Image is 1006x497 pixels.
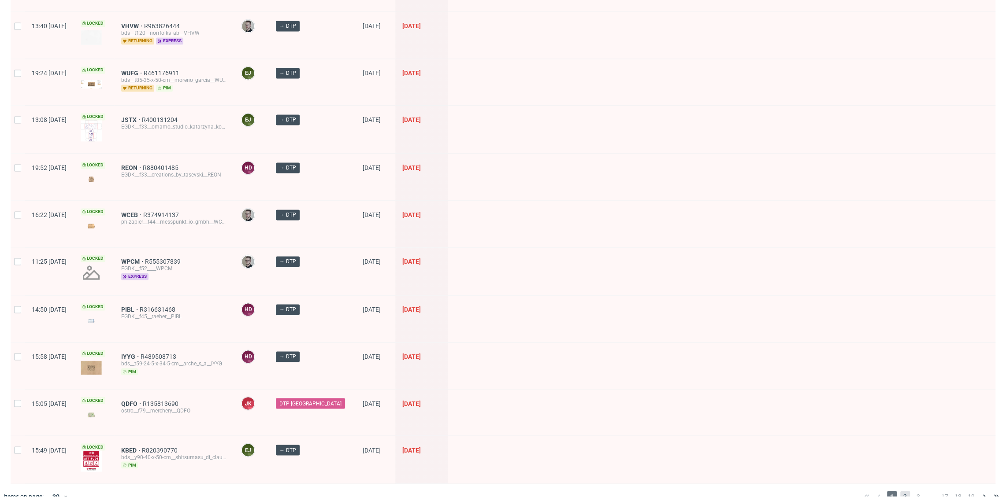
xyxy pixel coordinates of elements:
span: [DATE] [363,116,381,123]
span: Locked [81,397,105,404]
a: R374914137 [143,211,181,218]
span: [DATE] [363,258,381,265]
a: R880401485 [143,164,180,171]
a: WPCM [121,258,145,265]
span: Locked [81,350,105,357]
span: → DTP [279,258,296,265]
img: version_two_editor_design [81,30,102,45]
a: PIBL [121,306,140,313]
img: version_two_editor_design.png [81,173,102,185]
img: version_two_editor_design [81,409,102,420]
span: Locked [81,255,105,262]
div: bds__y90-40-x-50-cm__shitsumasu_di_claudia_caredda__KBED [121,453,227,460]
a: WUFG [121,70,144,77]
span: 19:24 [DATE] [32,70,67,77]
img: Krystian Gaza [242,255,254,268]
span: [DATE] [402,70,421,77]
a: R316631468 [140,306,177,313]
div: bds__t120__norrfolks_ab__VHVW [121,29,227,37]
a: R135813690 [143,400,180,407]
a: KBED [121,446,142,453]
span: pim [156,85,173,92]
figcaption: EJ [242,444,254,456]
a: QDFO [121,400,143,407]
span: [DATE] [402,400,421,407]
span: [DATE] [402,258,421,265]
div: ph-zapier__f44__messpunkt_io_gmbh__WCEB [121,218,227,225]
span: → DTP [279,116,296,124]
span: JSTX [121,116,142,123]
img: version_two_editor_design [81,220,102,232]
a: R963826444 [144,22,182,29]
span: → DTP [279,446,296,454]
span: R461176911 [144,70,181,77]
img: Krystian Gaza [242,20,254,32]
img: version_two_editor_design.png [81,120,102,141]
img: version_two_editor_design [81,361,102,375]
div: bds__t59-24-5-x-34-5-cm__arche_s_a__IYYG [121,360,227,367]
span: pim [121,461,138,468]
img: no_design.png [81,262,102,283]
span: REON [121,164,143,171]
div: EGDK__f33__omamo_studio_katarzyna_kowalewicz__JSTX [121,123,227,130]
span: [DATE] [363,306,381,313]
span: express [156,37,183,44]
span: Locked [81,113,105,120]
span: [DATE] [363,211,381,218]
a: VHVW [121,22,144,29]
span: 15:05 [DATE] [32,400,67,407]
figcaption: HD [242,162,254,174]
a: R555307839 [145,258,182,265]
span: 13:08 [DATE] [32,116,67,123]
span: 14:50 [DATE] [32,306,67,313]
a: R400131204 [142,116,179,123]
span: → DTP [279,22,296,30]
div: ostro__f79__merchery__QDFO [121,407,227,414]
span: → DTP [279,353,296,361]
span: IYYG [121,353,141,360]
a: WCEB [121,211,143,218]
span: DTP-[GEOGRAPHIC_DATA] [279,399,342,407]
div: EGDK__f33__creations_by_tasevski__REON [121,171,227,178]
a: R489508713 [141,353,178,360]
span: → DTP [279,211,296,219]
span: 13:40 [DATE] [32,22,67,29]
span: pim [121,368,138,375]
span: [DATE] [363,400,381,407]
figcaption: EJ [242,114,254,126]
figcaption: HD [242,350,254,363]
span: 15:49 [DATE] [32,446,67,453]
figcaption: HD [242,303,254,316]
span: [DATE] [402,306,421,313]
span: 15:58 [DATE] [32,353,67,360]
span: Locked [81,162,105,169]
span: [DATE] [402,211,421,218]
span: Locked [81,303,105,310]
span: [DATE] [363,353,381,360]
span: 11:25 [DATE] [32,258,67,265]
span: R820390770 [142,446,179,453]
figcaption: JK [242,397,254,409]
span: [DATE] [402,446,421,453]
span: Locked [81,208,105,215]
span: [DATE] [402,353,421,360]
span: [DATE] [402,116,421,123]
img: version_two_editor_design.png [81,450,102,471]
span: [DATE] [363,22,381,29]
span: 16:22 [DATE] [32,211,67,218]
span: [DATE] [363,164,381,171]
span: → DTP [279,306,296,313]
